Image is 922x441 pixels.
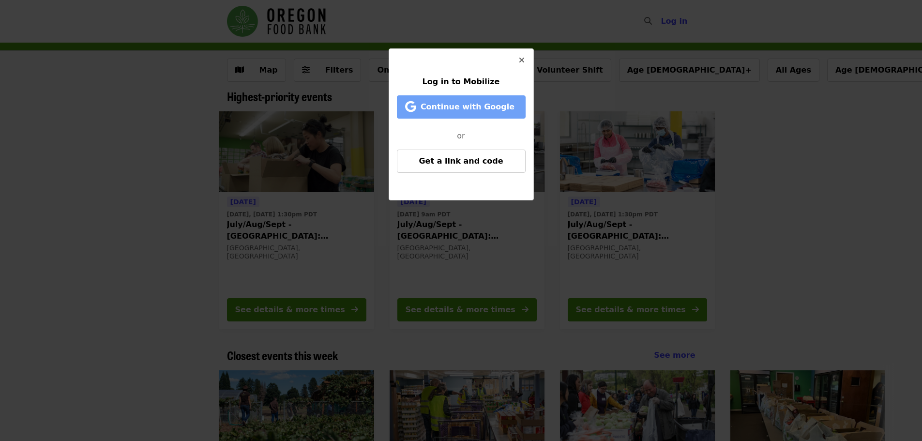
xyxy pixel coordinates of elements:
[423,77,500,86] span: Log in to Mobilize
[421,102,514,111] span: Continue with Google
[405,100,416,114] i: google icon
[457,131,465,140] span: or
[419,156,503,166] span: Get a link and code
[397,95,526,119] button: Continue with Google
[510,49,533,72] button: Close
[519,56,525,65] i: times icon
[397,150,526,173] button: Get a link and code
